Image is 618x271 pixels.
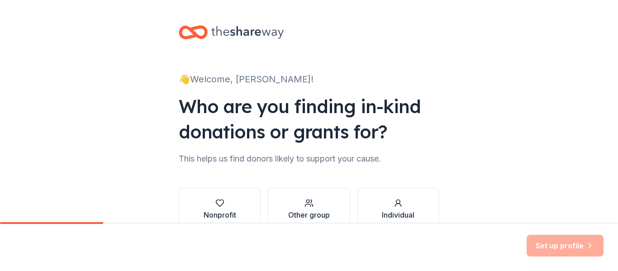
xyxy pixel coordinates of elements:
div: Individual [382,209,414,220]
div: Nonprofit [204,209,236,220]
div: This helps us find donors likely to support your cause. [179,152,439,166]
button: Other group [268,188,350,231]
div: Other group [288,209,330,220]
div: 👋 Welcome, [PERSON_NAME]! [179,72,439,86]
button: Individual [357,188,439,231]
div: Who are you finding in-kind donations or grants for? [179,94,439,144]
button: Nonprofit [179,188,261,231]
